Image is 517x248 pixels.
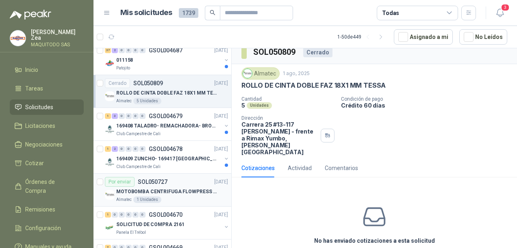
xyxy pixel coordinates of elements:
[93,174,231,207] a: Por enviarSOL050727[DATE] Company LogoMOTOBOMBA CENTRIFUGA FLOWPRESS 1.5HP-220Almatec1 Unidades
[112,146,118,152] div: 2
[241,102,245,109] p: 5
[119,212,125,218] div: 0
[126,113,132,119] div: 0
[105,78,130,88] div: Cerrado
[149,47,182,53] p: GSOL004687
[25,224,61,233] span: Configuración
[253,46,297,58] h3: SOL050809
[112,47,118,53] div: 2
[214,178,228,186] p: [DATE]
[105,177,135,187] div: Por enviar
[10,99,84,115] a: Solicitudes
[241,115,317,121] p: Dirección
[116,122,217,130] p: 169408 TALADRO- REMACHADORA- BROCAS
[394,29,453,45] button: Asignado a mi
[139,113,146,119] div: 0
[120,7,172,19] h1: Mis solicitudes
[112,113,118,119] div: 3
[25,177,76,195] span: Órdenes de Compra
[214,112,228,120] p: [DATE]
[116,164,161,170] p: Club Campestre de Cali
[116,56,133,64] p: 011158
[119,113,125,119] div: 0
[10,202,84,217] a: Remisiones
[126,212,132,218] div: 0
[214,145,228,153] p: [DATE]
[116,221,185,229] p: SOLICITUD DE COMPRA 2161
[133,146,139,152] div: 0
[139,146,146,152] div: 0
[116,131,161,137] p: Club Campestre de Cali
[105,111,230,137] a: 1 3 0 0 0 0 GSOL004679[DATE] Company Logo169408 TALADRO- REMACHADORA- BROCASClub Campestre de Cali
[116,65,130,71] p: Patojito
[133,98,161,104] div: 5 Unidades
[31,42,84,47] p: MAQUITODO SAS
[459,29,507,45] button: No Leídos
[105,190,115,200] img: Company Logo
[10,137,84,152] a: Negociaciones
[501,4,510,11] span: 3
[116,155,217,163] p: 169409 ZUNCHO- 169417 [GEOGRAPHIC_DATA]- 169422 SEGUETA
[133,47,139,53] div: 0
[105,157,115,167] img: Company Logo
[241,164,275,173] div: Cotizaciones
[133,80,163,86] p: SOL050809
[116,89,217,97] p: ROLLO DE CINTA DOBLE FAZ 18X1 MM TESSA
[139,212,146,218] div: 0
[341,102,514,109] p: Crédito 60 días
[25,121,55,130] span: Licitaciones
[314,236,435,245] h3: No has enviado cotizaciones a esta solicitud
[149,113,182,119] p: GSOL004679
[105,58,115,68] img: Company Logo
[214,47,228,54] p: [DATE]
[10,81,84,96] a: Tareas
[139,47,146,53] div: 0
[149,146,182,152] p: GSOL004678
[325,164,358,173] div: Comentarios
[25,65,38,74] span: Inicio
[25,140,63,149] span: Negociaciones
[243,69,252,78] img: Company Logo
[10,10,51,19] img: Logo peakr
[105,113,111,119] div: 1
[10,220,84,236] a: Configuración
[179,8,198,18] span: 1739
[105,45,230,71] a: 37 2 0 0 0 0 GSOL004687[DATE] Company Logo011158Patojito
[105,91,115,101] img: Company Logo
[126,146,132,152] div: 0
[10,30,26,46] img: Company Logo
[288,164,312,173] div: Actividad
[105,210,230,236] a: 1 0 0 0 0 0 GSOL004670[DATE] Company LogoSOLICITUD DE COMPRA 2161Panela El Trébol
[210,10,215,15] span: search
[25,103,53,112] span: Solicitudes
[105,146,111,152] div: 1
[138,179,167,185] p: SOL050727
[25,205,55,214] span: Remisiones
[10,62,84,78] a: Inicio
[116,188,217,196] p: MOTOBOMBA CENTRIFUGA FLOWPRESS 1.5HP-220
[303,47,332,57] div: Cerrado
[214,211,228,219] p: [DATE]
[25,159,44,168] span: Cotizar
[93,75,231,108] a: CerradoSOL050809[DATE] Company LogoROLLO DE CINTA DOBLE FAZ 18X1 MM TESSAAlmatec5 Unidades
[105,212,111,218] div: 1
[116,196,132,203] p: Almatec
[382,9,399,17] div: Todas
[119,146,125,152] div: 0
[126,47,132,53] div: 0
[241,121,317,155] p: Carrera 25 #13-117 [PERSON_NAME] - frente a Rimax Yumbo , [PERSON_NAME][GEOGRAPHIC_DATA]
[10,174,84,198] a: Órdenes de Compra
[214,80,228,87] p: [DATE]
[337,30,387,43] div: 1 - 50 de 449
[241,96,335,102] p: Cantidad
[247,102,272,109] div: Unidades
[112,212,118,218] div: 0
[283,70,310,78] p: 1 ago, 2025
[493,6,507,20] button: 3
[341,96,514,102] p: Condición de pago
[241,67,280,80] div: Almatec
[105,144,230,170] a: 1 2 0 0 0 0 GSOL004678[DATE] Company Logo169409 ZUNCHO- 169417 [GEOGRAPHIC_DATA]- 169422 SEGUETAC...
[10,155,84,171] a: Cotizar
[105,124,115,134] img: Company Logo
[105,223,115,233] img: Company Logo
